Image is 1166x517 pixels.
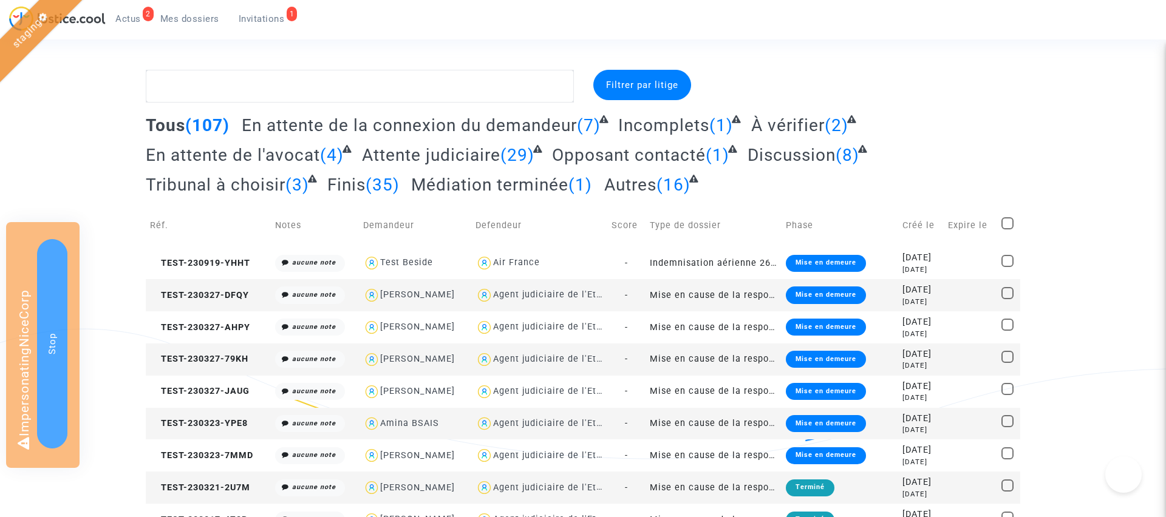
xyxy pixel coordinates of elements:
i: aucune note [292,483,336,491]
div: Mise en demeure [786,447,866,464]
td: Mise en cause de la responsabilité de l'Etat pour lenteur excessive de la Justice [646,439,782,471]
div: [DATE] [902,316,939,329]
span: Stop [47,333,58,354]
span: Tribunal à choisir [146,175,285,195]
div: [DATE] [902,425,939,435]
span: Mes dossiers [160,13,219,24]
span: - [625,322,628,333]
td: Mise en cause de la responsabilité de l'Etat pour lenteur excessive de la Justice [646,279,782,311]
span: Incomplets [618,115,709,135]
td: Score [607,204,646,247]
span: - [625,290,628,300]
a: 2Actus [106,10,151,28]
span: Discussion [748,145,836,165]
div: [DATE] [902,489,939,499]
div: [PERSON_NAME] [380,482,455,493]
img: icon-user.svg [363,351,381,368]
div: [DATE] [902,380,939,393]
a: 1Invitations [229,10,295,28]
span: (35) [366,175,400,195]
span: TEST-230327-79KH [150,354,248,364]
span: (1) [568,175,592,195]
div: Mise en demeure [786,255,866,272]
img: icon-user.svg [363,319,381,336]
span: Médiation terminée [411,175,568,195]
div: Mise en demeure [786,319,866,336]
div: [DATE] [902,393,939,403]
button: Stop [37,239,67,448]
a: Mes dossiers [151,10,229,28]
i: aucune note [292,419,336,427]
div: 1 [287,7,298,21]
div: Mise en demeure [786,351,866,368]
img: icon-user.svg [363,286,381,304]
span: TEST-230323-7MMD [150,450,253,461]
div: Terminé [786,479,834,496]
img: icon-user.svg [363,447,381,464]
div: Air France [493,257,540,268]
div: [PERSON_NAME] [380,322,455,332]
span: Finis [327,175,366,195]
td: Mise en cause de la responsabilité de l'Etat pour lenteur excessive de la Justice [646,311,782,343]
td: Mise en cause de la responsabilité de l'Etat pour lenteur excessive de la Justice [646,376,782,408]
div: [DATE] [902,457,939,467]
td: Notes [271,204,359,247]
div: [PERSON_NAME] [380,450,455,461]
img: icon-user.svg [476,319,493,336]
span: TEST-230327-JAUG [150,386,250,396]
td: Mise en cause de la responsabilité de l'Etat pour lenteur excessive de la Justice [646,471,782,504]
i: aucune note [292,258,336,266]
td: Defendeur [471,204,607,247]
span: (3) [285,175,309,195]
span: Tous [146,115,185,135]
span: (4) [320,145,344,165]
img: icon-user.svg [476,286,493,304]
img: jc-logo.svg [9,6,106,31]
div: [DATE] [902,444,939,457]
img: icon-user.svg [476,415,493,433]
i: aucune note [292,291,336,299]
span: (1) [706,145,729,165]
span: En attente de l'avocat [146,145,320,165]
div: Impersonating [6,222,80,468]
td: Mise en cause de la responsabilité de l'Etat pour lenteur excessive de la Justice [646,343,782,376]
span: Filtrer par litige [606,79,678,90]
img: icon-user.svg [363,415,381,433]
div: [PERSON_NAME] [380,289,455,300]
div: Mise en demeure [786,286,866,303]
img: icon-user.svg [476,351,493,368]
span: (8) [836,145,859,165]
div: [DATE] [902,412,939,425]
div: [DATE] [902,297,939,307]
img: icon-user.svg [476,479,493,496]
span: En attente de la connexion du demandeur [242,115,577,135]
i: aucune note [292,387,336,395]
span: - [625,450,628,461]
span: Actus [115,13,141,24]
div: Mise en demeure [786,383,866,400]
div: 2 [143,7,154,21]
span: Opposant contacté [552,145,706,165]
span: (16) [656,175,690,195]
span: - [625,418,628,428]
i: aucune note [292,451,336,459]
span: - [625,482,628,493]
td: Indemnisation aérienne 261/2004 [646,247,782,279]
div: [DATE] [902,329,939,339]
span: TEST-230321-2U7M [150,482,250,493]
span: À vérifier [751,115,825,135]
div: Mise en demeure [786,415,866,432]
div: Agent judiciaire de l'Etat [493,386,605,396]
span: TEST-230327-DFQY [150,290,249,300]
span: (1) [709,115,733,135]
img: icon-user.svg [476,447,493,464]
div: [DATE] [902,265,939,275]
div: Agent judiciaire de l'Etat [493,354,605,364]
td: Réf. [146,204,271,247]
td: Demandeur [359,204,471,247]
span: TEST-230323-YPE8 [150,418,248,428]
i: aucune note [292,355,336,363]
span: Attente judiciaire [362,145,500,165]
div: [PERSON_NAME] [380,386,455,396]
div: [DATE] [902,476,939,489]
